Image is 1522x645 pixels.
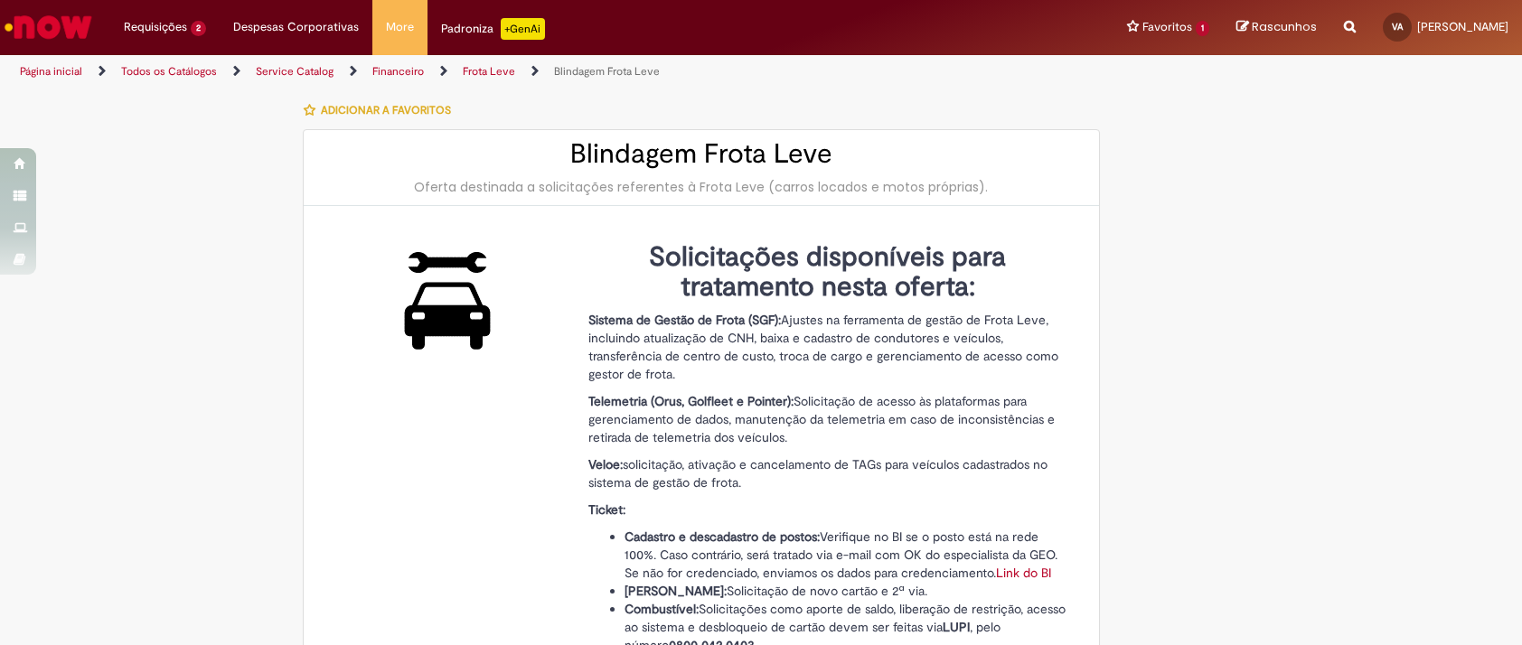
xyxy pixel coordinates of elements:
span: More [386,18,414,36]
a: Todos os Catálogos [121,64,217,79]
strong: Combustível: [625,601,699,617]
li: Solicitação de novo cartão e 2ª via. [625,582,1067,600]
strong: Ticket: [588,501,625,518]
p: solicitação, ativação e cancelamento de TAGs para veículos cadastrados no sistema de gestão de fr... [588,455,1067,491]
span: 2 [191,21,206,36]
strong: Solicitações disponíveis para tratamento nesta oferta: [649,239,1006,304]
strong: Veloe: [588,456,623,472]
a: Financeiro [372,64,424,79]
span: VA [1392,21,1403,33]
p: Ajustes na ferramenta de gestão de Frota Leve, incluindo atualização de CNH, baixa e cadastro de ... [588,311,1067,383]
a: Link do BI [996,565,1051,581]
a: Blindagem Frota Leve [554,64,660,79]
ul: Trilhas de página [14,55,1001,89]
strong: [PERSON_NAME]: [625,583,727,599]
strong: Sistema de Gestão de Frota (SGF): [588,312,781,328]
p: Solicitação de acesso às plataformas para gerenciamento de dados, manutenção da telemetria em cas... [588,392,1067,446]
a: Rascunhos [1236,19,1317,36]
span: Requisições [124,18,187,36]
img: ServiceNow [2,9,95,45]
span: Despesas Corporativas [233,18,359,36]
span: 1 [1196,21,1209,36]
h2: Blindagem Frota Leve [322,139,1081,169]
span: Adicionar a Favoritos [321,103,451,117]
span: Favoritos [1142,18,1192,36]
div: Oferta destinada a solicitações referentes à Frota Leve (carros locados e motos próprias). [322,178,1081,196]
span: Rascunhos [1252,18,1317,35]
span: [PERSON_NAME] [1417,19,1508,34]
button: Adicionar a Favoritos [303,91,461,129]
strong: Telemetria (Orus, Golfleet e Pointer): [588,393,794,409]
strong: Cadastro e descadastro de postos: [625,528,820,545]
a: Página inicial [20,64,82,79]
a: Frota Leve [463,64,515,79]
a: Service Catalog [256,64,334,79]
p: +GenAi [501,18,545,40]
div: Padroniza [441,18,545,40]
img: Blindagem Frota Leve [387,242,509,359]
li: Verifique no BI se o posto está na rede 100%. Caso contrário, será tratado via e-mail com OK do e... [625,528,1067,582]
strong: LUPI [943,619,970,635]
